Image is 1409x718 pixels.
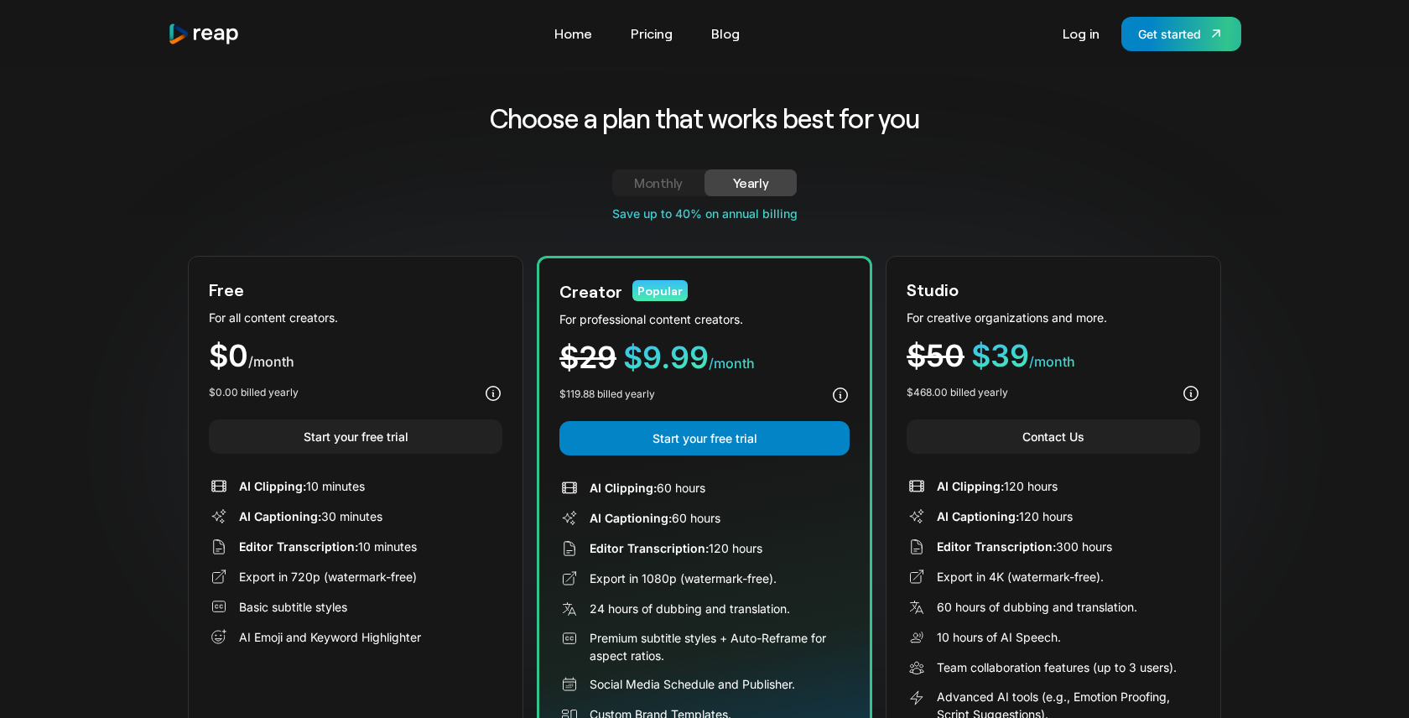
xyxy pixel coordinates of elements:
[937,628,1061,646] div: 10 hours of AI Speech.
[590,511,672,525] span: AI Captioning:
[590,675,795,693] div: Social Media Schedule and Publisher.
[239,538,417,555] div: 10 minutes
[359,101,1051,136] h2: Choose a plan that works best for you
[937,568,1104,585] div: Export in 4K (watermark-free).
[590,629,850,664] div: Premium subtitle styles + Auto-Reframe for aspect ratios.
[623,339,709,376] span: $9.99
[239,509,321,523] span: AI Captioning:
[590,481,657,495] span: AI Clipping:
[907,385,1008,400] div: $468.00 billed yearly
[907,419,1200,454] a: Contact Us
[188,205,1221,222] div: Save up to 40% on annual billing
[590,570,777,587] div: Export in 1080p (watermark-free).
[937,477,1058,495] div: 120 hours
[590,479,705,497] div: 60 hours
[937,658,1177,676] div: Team collaboration features (up to 3 users).
[937,509,1019,523] span: AI Captioning:
[937,538,1112,555] div: 300 hours
[632,280,688,301] div: Popular
[559,339,616,376] span: $29
[907,277,959,302] div: Studio
[703,20,748,47] a: Blog
[590,539,762,557] div: 120 hours
[239,568,417,585] div: Export in 720p (watermark-free)
[209,419,502,454] a: Start your free trial
[937,539,1056,554] span: Editor Transcription:
[907,309,1200,326] div: For creative organizations and more.
[1054,20,1108,47] a: Log in
[907,337,964,374] span: $50
[1121,17,1241,51] a: Get started
[590,600,790,617] div: 24 hours of dubbing and translation.
[937,507,1073,525] div: 120 hours
[971,337,1029,374] span: $39
[559,310,850,328] div: For professional content creators.
[239,598,347,616] div: Basic subtitle styles
[559,387,655,402] div: $119.88 billed yearly
[239,539,358,554] span: Editor Transcription:
[239,477,365,495] div: 10 minutes
[209,341,502,372] div: $0
[239,479,306,493] span: AI Clipping:
[1029,353,1075,370] span: /month
[209,385,299,400] div: $0.00 billed yearly
[590,509,720,527] div: 60 hours
[546,20,601,47] a: Home
[725,173,777,193] div: Yearly
[559,278,622,304] div: Creator
[632,173,684,193] div: Monthly
[248,353,294,370] span: /month
[622,20,681,47] a: Pricing
[937,479,1004,493] span: AI Clipping:
[239,507,382,525] div: 30 minutes
[937,598,1137,616] div: 60 hours of dubbing and translation.
[559,421,850,455] a: Start your free trial
[209,277,244,302] div: Free
[1138,25,1201,43] div: Get started
[239,628,421,646] div: AI Emoji and Keyword Highlighter
[209,309,502,326] div: For all content creators.
[709,355,755,372] span: /month
[590,541,709,555] span: Editor Transcription:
